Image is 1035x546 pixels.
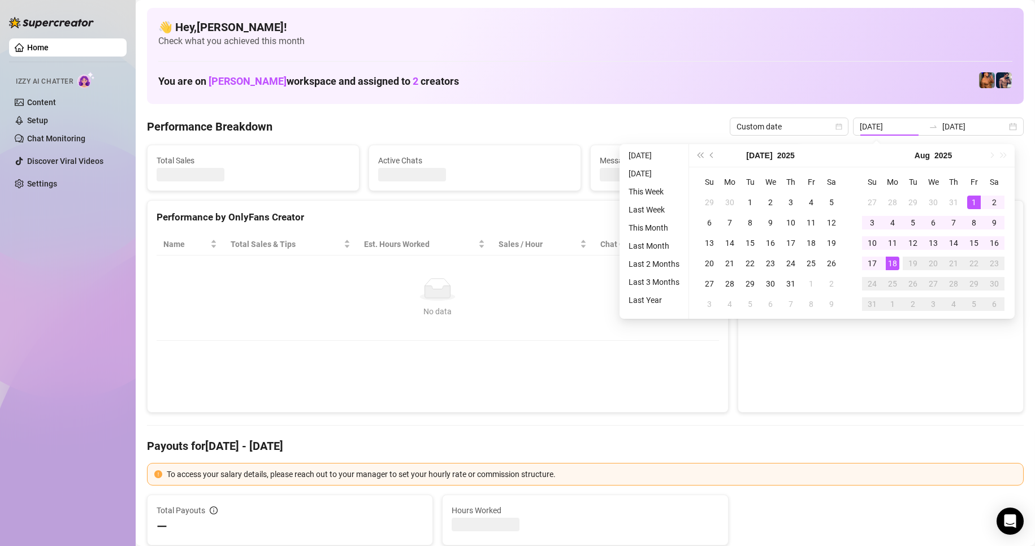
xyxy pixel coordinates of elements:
[209,75,287,87] span: [PERSON_NAME]
[942,120,1007,133] input: End date
[163,238,208,250] span: Name
[600,154,793,167] span: Messages Sent
[168,305,708,318] div: No data
[147,119,272,135] h4: Performance Breakdown
[157,504,205,517] span: Total Payouts
[224,233,357,255] th: Total Sales & Tips
[594,233,718,255] th: Chat Conversion
[157,233,224,255] th: Name
[27,43,49,52] a: Home
[929,122,938,131] span: to
[835,123,842,130] span: calendar
[27,98,56,107] a: Content
[210,506,218,514] span: info-circle
[996,72,1012,88] img: Axel
[167,468,1016,480] div: To access your salary details, please reach out to your manager to set your hourly rate or commis...
[157,154,350,167] span: Total Sales
[860,120,924,133] input: Start date
[27,116,48,125] a: Setup
[929,122,938,131] span: swap-right
[499,238,578,250] span: Sales / Hour
[158,35,1012,47] span: Check what you achieved this month
[600,238,703,250] span: Chat Conversion
[979,72,995,88] img: JG
[364,238,476,250] div: Est. Hours Worked
[452,504,718,517] span: Hours Worked
[154,470,162,478] span: exclamation-circle
[737,118,842,135] span: Custom date
[747,210,1014,225] div: Sales by OnlyFans Creator
[27,134,85,143] a: Chat Monitoring
[27,179,57,188] a: Settings
[9,17,94,28] img: logo-BBDzfeDw.svg
[378,154,571,167] span: Active Chats
[147,438,1024,454] h4: Payouts for [DATE] - [DATE]
[413,75,418,87] span: 2
[158,19,1012,35] h4: 👋 Hey, [PERSON_NAME] !
[158,75,459,88] h1: You are on workspace and assigned to creators
[157,518,167,536] span: —
[16,76,73,87] span: Izzy AI Chatter
[231,238,341,250] span: Total Sales & Tips
[997,508,1024,535] div: Open Intercom Messenger
[77,72,95,88] img: AI Chatter
[27,157,103,166] a: Discover Viral Videos
[157,210,719,225] div: Performance by OnlyFans Creator
[492,233,594,255] th: Sales / Hour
